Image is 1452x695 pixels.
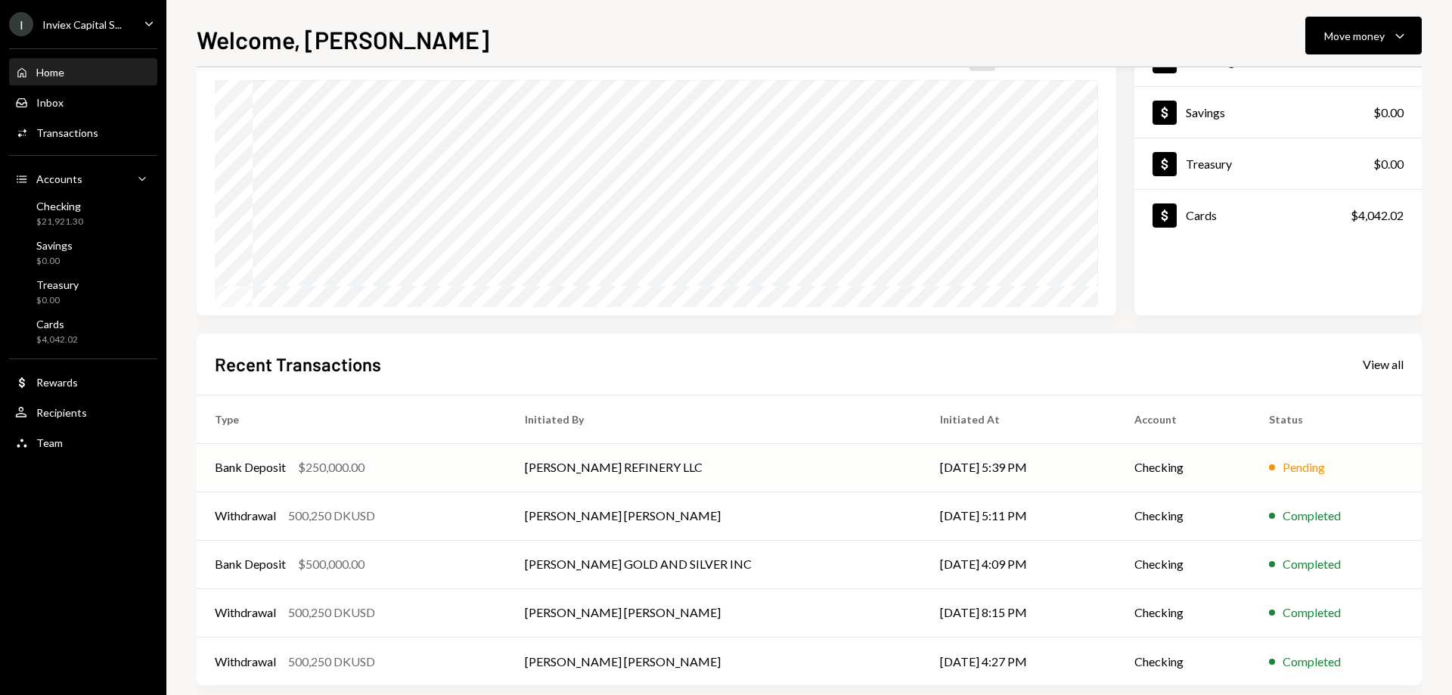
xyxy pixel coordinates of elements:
th: Initiated At [922,395,1116,443]
div: 500,250 DKUSD [288,603,375,622]
div: Inbox [36,96,64,109]
div: Bank Deposit [215,458,286,476]
a: Team [9,429,157,456]
div: Treasury [1186,157,1232,171]
div: Cards [36,318,78,330]
td: Checking [1116,443,1251,492]
div: Transactions [36,126,98,139]
div: 500,250 DKUSD [288,653,375,671]
td: [DATE] 5:39 PM [922,443,1116,492]
td: Checking [1116,492,1251,540]
th: Initiated By [507,395,922,443]
th: Status [1251,395,1422,443]
td: [PERSON_NAME] REFINERY LLC [507,443,922,492]
div: $0.00 [36,255,73,268]
div: Rewards [36,376,78,389]
div: Withdrawal [215,507,276,525]
a: Rewards [9,368,157,396]
div: Withdrawal [215,603,276,622]
a: Recipients [9,399,157,426]
a: Treasury$0.00 [1134,138,1422,189]
div: Withdrawal [215,653,276,671]
td: [PERSON_NAME] GOLD AND SILVER INC [507,540,922,588]
td: [PERSON_NAME] [PERSON_NAME] [507,492,922,540]
div: Savings [1186,105,1225,119]
a: View all [1363,355,1404,372]
button: Move money [1305,17,1422,54]
div: Home [36,66,64,79]
td: [PERSON_NAME] [PERSON_NAME] [507,588,922,637]
td: [DATE] 5:11 PM [922,492,1116,540]
div: Team [36,436,63,449]
div: Accounts [36,172,82,185]
div: $0.00 [36,294,79,307]
a: Inbox [9,88,157,116]
div: Pending [1283,458,1325,476]
div: Savings [36,239,73,252]
td: [DATE] 4:09 PM [922,540,1116,588]
div: $21,921.30 [36,216,83,228]
div: Completed [1283,653,1341,671]
div: I [9,12,33,36]
div: Completed [1283,555,1341,573]
div: Bank Deposit [215,555,286,573]
h2: Recent Transactions [215,352,381,377]
div: $4,042.02 [36,334,78,346]
a: Savings$0.00 [1134,87,1422,138]
a: Treasury$0.00 [9,274,157,310]
td: [PERSON_NAME] [PERSON_NAME] [507,637,922,685]
div: $4,042.02 [1351,206,1404,225]
h1: Welcome, [PERSON_NAME] [197,24,489,54]
div: $0.00 [1373,155,1404,173]
div: $500,000.00 [298,555,365,573]
td: [DATE] 4:27 PM [922,637,1116,685]
td: Checking [1116,637,1251,685]
div: View all [1363,357,1404,372]
div: Move money [1324,28,1385,44]
div: $0.00 [1373,104,1404,122]
td: Checking [1116,540,1251,588]
a: Home [9,58,157,85]
div: Completed [1283,507,1341,525]
div: Cards [1186,208,1217,222]
div: Checking [36,200,83,213]
div: Completed [1283,603,1341,622]
a: Transactions [9,119,157,146]
td: [DATE] 8:15 PM [922,588,1116,637]
th: Account [1116,395,1251,443]
a: Savings$0.00 [9,234,157,271]
div: Inviex Capital S... [42,18,122,31]
a: Cards$4,042.02 [9,313,157,349]
a: Cards$4,042.02 [1134,190,1422,240]
td: Checking [1116,588,1251,637]
div: $250,000.00 [298,458,365,476]
div: Treasury [36,278,79,291]
div: 500,250 DKUSD [288,507,375,525]
div: Recipients [36,406,87,419]
a: Accounts [9,165,157,192]
th: Type [197,395,507,443]
a: Checking$21,921.30 [9,195,157,231]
